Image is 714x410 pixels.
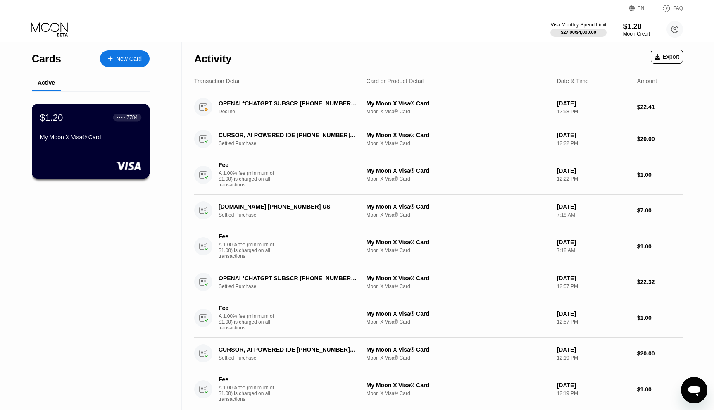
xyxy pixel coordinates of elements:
div: A 1.00% fee (minimum of $1.00) is charged on all transactions [219,385,281,402]
div: 12:19 PM [557,391,631,396]
div: FAQ [654,4,683,12]
div: Export [651,50,683,64]
div: Settled Purchase [219,141,368,146]
div: $20.00 [637,136,683,142]
div: $1.00 [637,243,683,250]
div: Fee [219,376,276,383]
div: Activity [194,53,231,65]
div: Moon X Visa® Card [367,355,550,361]
div: [DOMAIN_NAME] [PHONE_NUMBER] USSettled PurchaseMy Moon X Visa® CardMoon X Visa® Card[DATE]7:18 AM... [194,195,683,226]
div: [DATE] [557,239,631,246]
div: Moon X Visa® Card [367,284,550,289]
div: 12:58 PM [557,109,631,114]
div: 12:57 PM [557,319,631,325]
div: [DATE] [557,100,631,107]
div: 7784 [126,114,138,120]
div: FeeA 1.00% fee (minimum of $1.00) is charged on all transactionsMy Moon X Visa® CardMoon X Visa® ... [194,298,683,338]
div: Moon X Visa® Card [367,176,550,182]
div: Moon X Visa® Card [367,319,550,325]
div: [DATE] [557,346,631,353]
div: $22.41 [637,104,683,110]
div: Fee [219,162,276,168]
div: Date & Time [557,78,589,84]
div: 12:22 PM [557,176,631,182]
div: 7:18 AM [557,212,631,218]
div: 12:22 PM [557,141,631,146]
div: $1.00 [637,315,683,321]
div: $1.20Moon Credit [623,22,650,37]
div: A 1.00% fee (minimum of $1.00) is charged on all transactions [219,242,281,259]
div: 7:18 AM [557,248,631,253]
div: $1.20 [40,112,63,123]
div: [DATE] [557,167,631,174]
div: Moon X Visa® Card [367,141,550,146]
div: $22.32 [637,279,683,285]
div: Card or Product Detail [367,78,424,84]
div: Settled Purchase [219,284,368,289]
div: $1.00 [637,172,683,178]
div: CURSOR, AI POWERED IDE [PHONE_NUMBER] USSettled PurchaseMy Moon X Visa® CardMoon X Visa® Card[DAT... [194,338,683,369]
div: My Moon X Visa® Card [367,310,550,317]
div: [DATE] [557,132,631,138]
div: Settled Purchase [219,212,368,218]
div: [DATE] [557,203,631,210]
div: CURSOR, AI POWERED IDE [PHONE_NUMBER] USSettled PurchaseMy Moon X Visa® CardMoon X Visa® Card[DAT... [194,123,683,155]
div: My Moon X Visa® Card [367,167,550,174]
div: [DOMAIN_NAME] [PHONE_NUMBER] US [219,203,357,210]
div: Fee [219,305,276,311]
div: FeeA 1.00% fee (minimum of $1.00) is charged on all transactionsMy Moon X Visa® CardMoon X Visa® ... [194,369,683,409]
div: $1.00 [637,386,683,393]
div: 12:19 PM [557,355,631,361]
div: My Moon X Visa® Card [40,134,141,141]
iframe: Кнопка запуска окна обмена сообщениями [681,377,707,403]
div: Fee [219,233,276,240]
div: A 1.00% fee (minimum of $1.00) is charged on all transactions [219,313,281,331]
div: $20.00 [637,350,683,357]
div: EN [629,4,654,12]
div: ● ● ● ● [117,116,125,119]
div: Active [38,79,55,86]
div: Visa Monthly Spend Limit [550,22,606,28]
div: New Card [100,50,150,67]
div: OPENAI *CHATGPT SUBSCR [PHONE_NUMBER] IE [219,100,357,107]
div: Moon X Visa® Card [367,109,550,114]
div: FeeA 1.00% fee (minimum of $1.00) is charged on all transactionsMy Moon X Visa® CardMoon X Visa® ... [194,226,683,266]
div: My Moon X Visa® Card [367,239,550,246]
div: My Moon X Visa® Card [367,132,550,138]
div: 12:57 PM [557,284,631,289]
div: CURSOR, AI POWERED IDE [PHONE_NUMBER] US [219,132,357,138]
div: My Moon X Visa® Card [367,346,550,353]
div: My Moon X Visa® Card [367,275,550,281]
div: $27.00 / $4,000.00 [561,30,596,35]
div: My Moon X Visa® Card [367,203,550,210]
div: FeeA 1.00% fee (minimum of $1.00) is charged on all transactionsMy Moon X Visa® CardMoon X Visa® ... [194,155,683,195]
div: Moon X Visa® Card [367,391,550,396]
div: OPENAI *CHATGPT SUBSCR [PHONE_NUMBER] IEDeclineMy Moon X Visa® CardMoon X Visa® Card[DATE]12:58 P... [194,91,683,123]
div: New Card [116,55,142,62]
div: OPENAI *CHATGPT SUBSCR [PHONE_NUMBER] IE [219,275,357,281]
div: $7.00 [637,207,683,214]
div: [DATE] [557,310,631,317]
div: A 1.00% fee (minimum of $1.00) is charged on all transactions [219,170,281,188]
div: CURSOR, AI POWERED IDE [PHONE_NUMBER] US [219,346,357,353]
div: Decline [219,109,368,114]
div: Export [654,53,679,60]
div: My Moon X Visa® Card [367,382,550,389]
div: [DATE] [557,382,631,389]
div: [DATE] [557,275,631,281]
div: Moon X Visa® Card [367,212,550,218]
div: Moon Credit [623,31,650,37]
div: My Moon X Visa® Card [367,100,550,107]
div: OPENAI *CHATGPT SUBSCR [PHONE_NUMBER] IESettled PurchaseMy Moon X Visa® CardMoon X Visa® Card[DAT... [194,266,683,298]
div: Cards [32,53,61,65]
div: Settled Purchase [219,355,368,361]
div: Visa Monthly Spend Limit$27.00/$4,000.00 [550,22,606,37]
div: Transaction Detail [194,78,240,84]
div: Moon X Visa® Card [367,248,550,253]
div: $1.20● ● ● ●7784My Moon X Visa® Card [32,104,149,178]
div: EN [638,5,645,11]
div: FAQ [673,5,683,11]
div: $1.20 [623,22,650,31]
div: Amount [637,78,657,84]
